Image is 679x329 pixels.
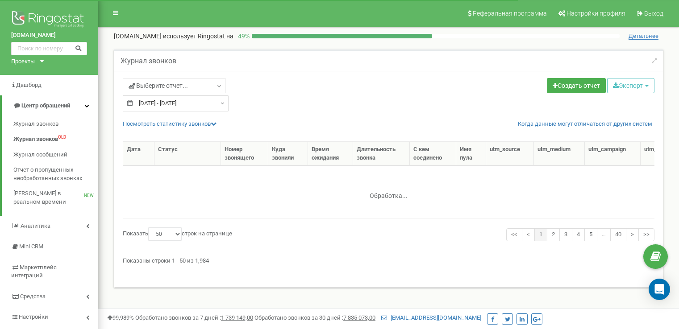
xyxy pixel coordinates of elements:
a: Выберите отчет... [123,78,225,93]
th: Имя пула [456,142,486,166]
a: >> [638,228,654,241]
a: << [506,228,522,241]
a: 40 [610,228,626,241]
a: [PERSON_NAME] в реальном времениNEW [13,186,98,210]
div: Показаны строки 1 - 50 из 1,984 [123,253,654,265]
a: Когда данные могут отличаться от других систем [518,120,652,128]
span: Средства [20,293,46,300]
img: Ringostat logo [11,9,87,31]
u: 1 739 149,00 [221,314,253,321]
span: Центр обращений [21,102,70,109]
span: Выход [644,10,663,17]
span: Журнал звонков [13,120,58,128]
p: 49 % [233,32,252,41]
a: 3 [559,228,572,241]
th: utm_source [486,142,534,166]
label: Показать строк на странице [123,227,232,241]
a: Журнал звонковOLD [13,132,98,147]
a: Журнал сообщений [13,147,98,163]
span: [PERSON_NAME] в реальном времени [13,189,84,206]
span: Mini CRM [19,243,43,250]
span: Обработано звонков за 7 дней : [135,314,253,321]
a: Посмотреть cтатистику звонков [123,120,217,127]
span: Настройки [19,313,48,320]
a: Отчет о пропущенных необработанных звонках [13,162,98,186]
th: Время ожидания [308,142,353,166]
a: [EMAIL_ADDRESS][DOMAIN_NAME] [381,314,481,321]
p: [DOMAIN_NAME] [114,32,233,41]
span: Реферальная программа [473,10,547,17]
span: Отчет о пропущенных необработанных звонках [13,166,94,182]
span: использует Ringostat на [163,33,233,40]
span: Журнал сообщений [13,151,67,159]
a: … [597,228,611,241]
th: Куда звонили [268,142,308,166]
div: Open Intercom Messenger [649,279,670,300]
u: 7 835 073,00 [343,314,375,321]
a: Создать отчет [547,78,606,93]
th: Номер звонящего [221,142,268,166]
span: 99,989% [107,314,134,321]
div: Проекты [11,58,35,66]
span: Дашборд [16,82,42,88]
a: Журнал звонков [13,116,98,132]
span: Обработано звонков за 30 дней : [254,314,375,321]
span: Маркетплейс интеграций [11,264,57,279]
span: Выберите отчет... [129,81,188,90]
span: Настройки профиля [567,10,625,17]
a: 4 [572,228,585,241]
span: Журнал звонков [13,135,58,144]
a: > [626,228,639,241]
a: [DOMAIN_NAME] [11,31,87,40]
div: Обработка... [333,185,445,198]
th: Статус [154,142,221,166]
button: Экспорт [607,78,654,93]
a: 1 [534,228,547,241]
th: Дата [123,142,154,166]
a: 5 [584,228,597,241]
h5: Журнал звонков [121,57,176,65]
a: < [522,228,535,241]
th: utm_medium [534,142,585,166]
span: Аналитика [21,222,50,229]
th: utm_campaign [585,142,640,166]
a: Центр обращений [2,95,98,116]
th: Длительность звонка [353,142,410,166]
th: С кем соединено [410,142,456,166]
span: Детальнее [629,33,658,40]
input: Поиск по номеру [11,42,87,55]
select: Показатьстрок на странице [148,227,182,241]
a: 2 [547,228,560,241]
